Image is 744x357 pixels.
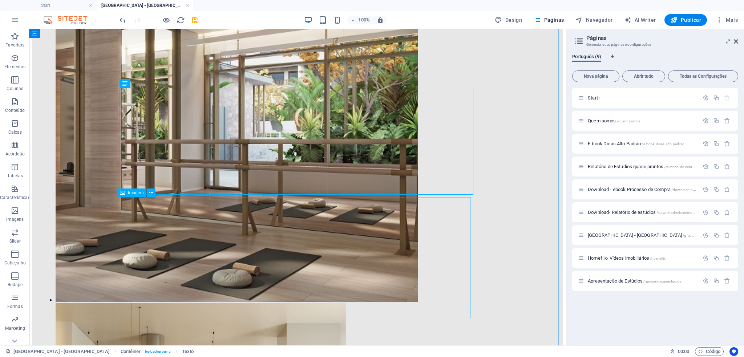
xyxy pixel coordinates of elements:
span: Imagem [128,191,143,195]
span: Design [495,16,522,24]
button: AI Writer [621,14,659,26]
div: Guia de Idiomas [572,54,738,68]
img: Editor Logo [42,16,96,24]
p: Acordeão [5,151,25,157]
div: Remover [724,209,730,215]
span: Clique para abrir a página [588,278,681,284]
button: Navegador [573,14,615,26]
div: Start/ [586,96,699,100]
div: Remover [724,186,730,192]
p: Favoritos [5,42,24,48]
div: [GEOGRAPHIC_DATA] - [GEOGRAPHIC_DATA]/greenpark-[GEOGRAPHIC_DATA] [586,233,699,238]
div: Remover [724,278,730,284]
div: Remover [724,255,730,261]
div: Configurações [703,95,709,101]
div: Configurações [703,163,709,170]
div: Duplicar [713,163,719,170]
div: Configurações [703,255,709,261]
span: Download- Relatório de estúdios [588,210,710,215]
span: /homeflix [650,256,666,260]
div: Apresentação de Estúdios/apresentacaoestudios [586,279,699,283]
i: Desfazer: Mudar espaçamento (Ctrl+Z) [118,16,127,24]
span: Mais [716,16,738,24]
span: 00 00 [678,347,689,356]
button: Nova página [572,70,619,82]
span: Clique para abrir a página [588,255,666,261]
span: /download-relatorio-de-estudios [656,211,709,215]
i: Ao redimensionar, ajusta automaticamente o nível de zoom para caber no dispositivo escolhido. [377,17,384,23]
div: Download- Relatório de estúdios/download-relatorio-de-estudios [586,210,699,215]
div: Homeflix- Vídeos imobiliários/homeflix [586,256,699,260]
span: Nova página [575,74,616,78]
span: Clique para abrir a página [588,95,600,101]
div: Configurações [703,278,709,284]
span: /relatorio-de-estudios-quase-prontos [664,165,725,169]
div: Quem somos/quem-somos [586,118,699,123]
span: /quem-somos [617,119,641,123]
span: Download - ebook Processo de Compra [588,187,717,192]
p: Imagens [6,216,24,222]
div: Duplicar [713,95,719,101]
div: Duplicar [713,141,719,147]
button: 100% [347,16,373,24]
div: Design (Ctrl+Alt+Y) [492,14,525,26]
p: Rodapé [8,282,23,288]
span: : [683,349,684,354]
div: Remover [724,232,730,238]
h6: Tempo de sessão [670,347,690,356]
div: Duplicar [713,255,719,261]
span: AI Writer [624,16,656,24]
button: Clique aqui para sair do modo de visualização e continuar editando [162,16,170,24]
span: . bg-background [143,347,170,356]
button: reload [176,16,185,24]
span: /download-ebook-processo [671,188,717,192]
span: E-book Dicas Alto Padrão [588,141,684,146]
button: Código [695,347,724,356]
p: Colunas [7,86,23,92]
span: Código [698,347,720,356]
button: Design [492,14,525,26]
span: Publicar [670,16,701,24]
div: Duplicar [713,118,719,124]
p: Tabelas [7,173,23,179]
div: Download - ebook Processo de Compra/download-ebook-processo [586,187,699,192]
div: A página inicial não pode ser excluída [724,95,730,101]
span: /greenpark-[GEOGRAPHIC_DATA] [683,234,739,238]
div: Relatório de Estúdios quase prontos/relatorio-de-estudios-quase-prontos [586,164,699,169]
span: Clique para selecionar. Clique duas vezes para editar [182,347,194,356]
div: Configurações [703,186,709,192]
button: Publicar [664,14,707,26]
p: Formas [7,304,23,309]
button: Abrir tudo [622,70,665,82]
h4: [GEOGRAPHIC_DATA] - [GEOGRAPHIC_DATA] [97,1,193,9]
div: E-book Dicas Alto Padrão/e-book-dicas-alto-padrao [586,141,699,146]
span: /e-book-dicas-alto-padrao [642,142,684,146]
nav: breadcrumb [121,347,194,356]
span: Navegador [575,16,612,24]
p: Cabeçalho [4,260,26,266]
h6: 100% [358,16,370,24]
button: save [191,16,199,24]
div: Configurações [703,118,709,124]
a: Clique para cancelar a seleção. Clique duas vezes para abrir as Páginas [6,347,110,356]
div: Remover [724,118,730,124]
div: Duplicar [713,278,719,284]
span: Páginas [534,16,564,24]
div: Configurações [703,232,709,238]
p: Elementos [4,64,25,70]
span: Português (9) [572,52,601,62]
p: Marketing [5,325,25,331]
span: /apresentacaoestudios [643,279,681,283]
div: Duplicar [713,186,719,192]
span: Relatório de Estúdios quase prontos [588,164,725,169]
div: Configurações [703,209,709,215]
i: Recarregar página [177,16,185,24]
div: Remover [724,163,730,170]
p: Caixas [8,129,22,135]
span: Clique para selecionar. Clique duas vezes para editar [121,347,141,356]
span: Clique para abrir a página [588,118,640,123]
button: Páginas [531,14,567,26]
span: Abrir tudo [626,74,662,78]
h2: Páginas [586,35,738,41]
button: Usercentrics [729,347,738,356]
